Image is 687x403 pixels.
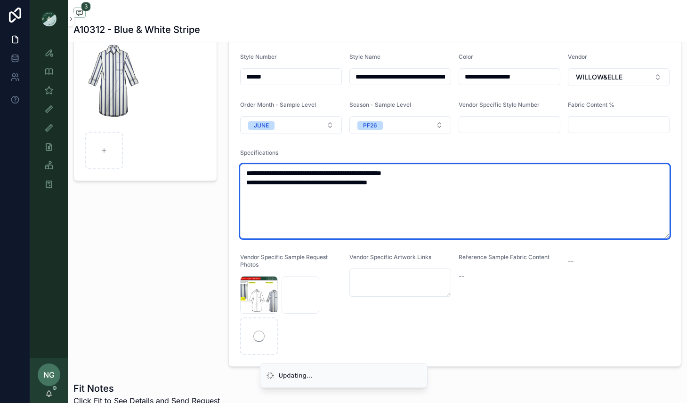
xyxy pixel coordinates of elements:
[43,369,55,380] span: NG
[41,11,57,26] img: App logo
[459,53,473,60] span: Color
[240,149,278,156] span: Specifications
[349,116,451,134] button: Select Button
[459,101,540,108] span: Vendor Specific Style Number
[363,121,377,130] div: PF26
[459,271,464,281] span: --
[349,101,411,108] span: Season - Sample Level
[568,101,614,108] span: Fabric Content %
[240,101,316,108] span: Order Month - Sample Level
[73,8,86,19] button: 3
[279,371,313,380] div: Updating...
[349,253,431,261] span: Vendor Specific Artwork Links
[85,38,141,128] img: Carlotta_Update_Stripe_.png
[240,116,342,134] button: Select Button
[81,2,91,11] span: 3
[568,256,574,266] span: --
[73,23,200,36] h1: A10312 - Blue & White Stripe
[254,121,269,130] div: JUNE
[240,253,328,268] span: Vendor Specific Sample Request Photos
[349,53,380,60] span: Style Name
[568,53,587,60] span: Vendor
[568,68,670,86] button: Select Button
[73,382,220,395] h1: Fit Notes
[576,72,622,82] span: WILLOW&ELLE
[459,253,550,261] span: Reference Sample Fabric Content
[30,38,68,205] div: scrollable content
[240,53,277,60] span: Style Number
